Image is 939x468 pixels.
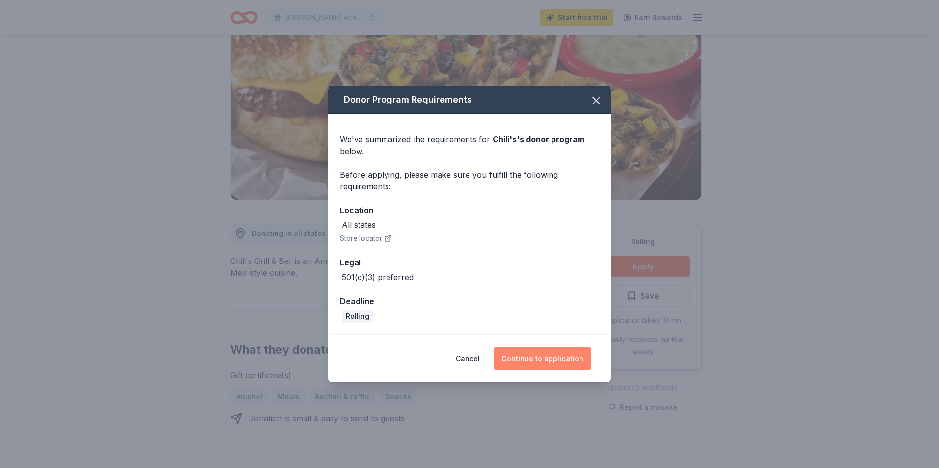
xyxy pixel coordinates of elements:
button: Continue to application [494,347,591,370]
div: All states [342,219,376,231]
div: Location [340,204,599,217]
div: Donor Program Requirements [328,86,611,114]
div: Before applying, please make sure you fulfill the following requirements: [340,169,599,192]
div: We've summarized the requirements for below. [340,133,599,157]
button: Store locator [340,233,392,244]
button: Cancel [456,347,480,370]
div: 501(c)(3) preferred [342,271,414,283]
div: Deadline [340,295,599,308]
div: Legal [340,256,599,269]
span: Chili's 's donor program [493,134,584,144]
div: Rolling [342,310,373,323]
